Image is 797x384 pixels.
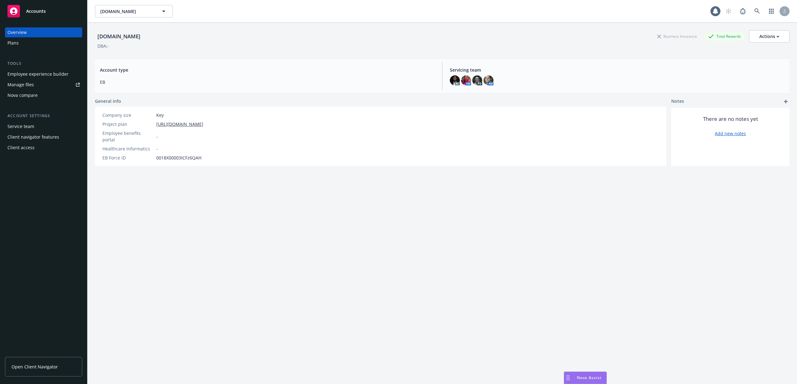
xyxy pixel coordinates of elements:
div: Manage files [7,80,34,90]
span: EB [100,79,435,85]
div: Company size [102,112,154,118]
div: Nova compare [7,90,38,100]
span: Account type [100,67,435,73]
button: Actions [749,30,790,43]
div: Client navigator features [7,132,59,142]
div: Total Rewards [705,32,744,40]
span: Key [156,112,164,118]
div: Client access [7,143,35,153]
a: Service team [5,121,82,131]
a: Nova compare [5,90,82,100]
span: Accounts [26,9,46,14]
a: Employee experience builder [5,69,82,79]
img: photo [472,75,482,85]
button: Nova Assist [564,372,607,384]
div: Tools [5,60,82,67]
a: Plans [5,38,82,48]
div: Healthcare Informatics [102,145,154,152]
a: Client access [5,143,82,153]
span: Servicing team [450,67,785,73]
div: DBA: - [97,43,109,49]
div: Employee experience builder [7,69,68,79]
div: Service team [7,121,34,131]
div: Business Insurance [654,32,700,40]
img: photo [450,75,460,85]
span: [DOMAIN_NAME] [100,8,154,15]
img: photo [483,75,493,85]
div: EB Force ID [102,154,154,161]
a: Report a Bug [737,5,749,17]
a: Start snowing [722,5,735,17]
img: photo [461,75,471,85]
span: There are no notes yet [703,115,758,123]
span: Notes [671,98,684,105]
span: - [156,145,158,152]
div: Project plan [102,121,154,127]
div: [DOMAIN_NAME] [95,32,143,40]
span: General info [95,98,121,104]
button: [DOMAIN_NAME] [95,5,173,17]
span: - [156,133,158,140]
div: Plans [7,38,19,48]
a: Manage files [5,80,82,90]
a: Switch app [765,5,778,17]
div: Employee benefits portal [102,130,154,143]
div: Actions [759,31,779,42]
a: [URL][DOMAIN_NAME] [156,121,203,127]
a: Accounts [5,2,82,20]
div: Overview [7,27,27,37]
a: Overview [5,27,82,37]
a: Add new notes [715,130,746,137]
div: Drag to move [564,372,572,384]
a: Search [751,5,763,17]
span: 0018X00003ICFz6QAH [156,154,201,161]
a: add [782,98,790,105]
span: Nova Assist [577,375,601,380]
span: Open Client Navigator [12,363,58,370]
a: Client navigator features [5,132,82,142]
div: Account settings [5,113,82,119]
